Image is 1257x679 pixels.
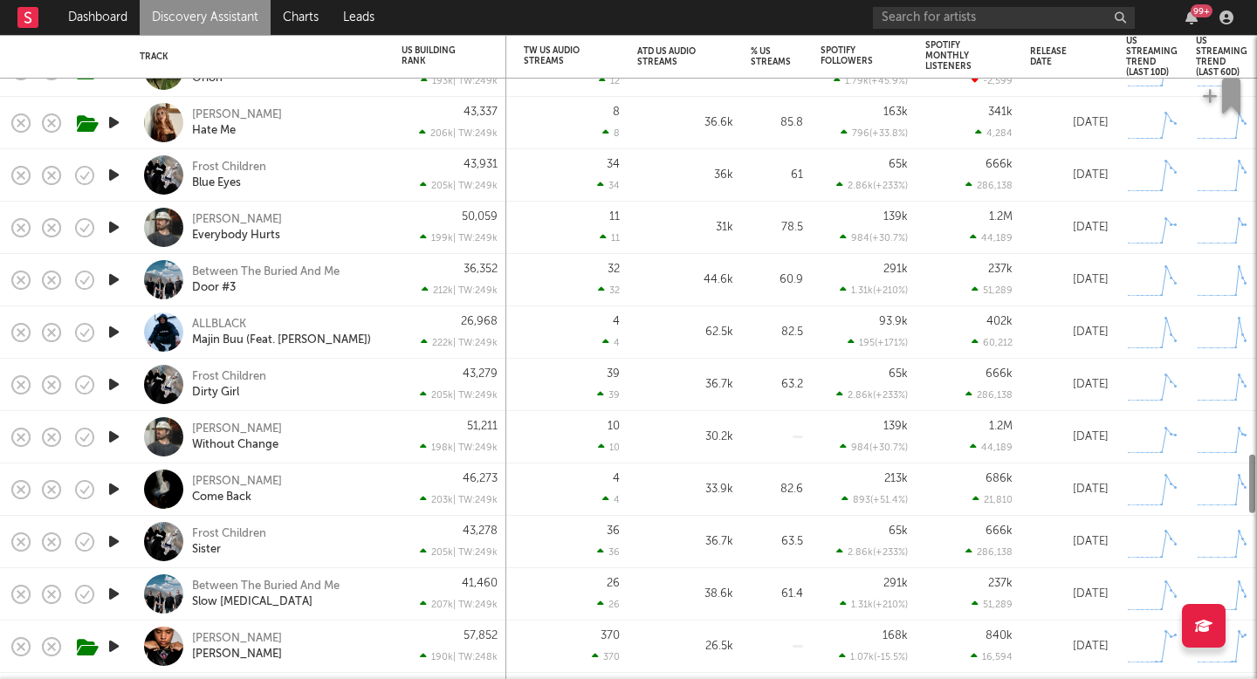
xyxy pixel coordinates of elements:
[637,217,733,238] div: 31k
[192,333,371,348] a: Majin Buu (Feat. [PERSON_NAME])
[402,232,498,243] div: 199k | TW: 249k
[751,165,803,186] div: 61
[1196,36,1247,78] div: US Streaming Trend (last 60d)
[988,106,1013,118] div: 341k
[607,368,620,380] div: 39
[601,630,620,641] div: 370
[192,490,251,505] div: Come Back
[192,264,340,280] div: Between The Buried And Me
[751,479,803,500] div: 82.6
[637,427,733,448] div: 30.2k
[402,285,498,296] div: 212k | TW: 249k
[599,75,620,86] div: 12
[839,651,908,662] div: 1.07k ( -15.5 % )
[192,474,282,490] a: [PERSON_NAME]
[607,525,620,537] div: 36
[192,317,246,333] div: ALLBLACK
[988,578,1013,589] div: 237k
[598,442,620,453] div: 10
[970,442,1013,453] div: 44,189
[821,45,882,66] div: Spotify Followers
[884,473,908,484] div: 213k
[402,651,498,662] div: 190k | TW: 248k
[192,160,266,175] div: Frost Children
[192,212,282,228] a: [PERSON_NAME]
[751,322,803,343] div: 82.5
[192,631,282,647] a: [PERSON_NAME]
[840,285,908,296] div: 1.31k ( +210 % )
[841,127,908,139] div: 796 ( +33.8 % )
[402,45,471,66] div: US Building Rank
[192,542,221,558] div: Sister
[840,599,908,610] div: 1.31k ( +210 % )
[402,337,498,348] div: 222k | TW: 249k
[607,159,620,170] div: 34
[972,494,1013,505] div: 21,810
[883,578,908,589] div: 291k
[965,180,1013,191] div: 286,138
[989,211,1013,223] div: 1.2M
[600,232,620,243] div: 11
[1030,113,1109,134] div: [DATE]
[608,264,620,275] div: 32
[192,369,266,385] a: Frost Children
[402,546,498,558] div: 205k | TW: 249k
[524,45,594,66] div: TW US Audio Streams
[1030,46,1082,67] div: Release Date
[402,180,498,191] div: 205k | TW: 249k
[986,159,1013,170] div: 666k
[613,316,620,327] div: 4
[1185,10,1198,24] button: 99+
[192,107,282,123] a: [PERSON_NAME]
[608,421,620,432] div: 10
[751,46,791,67] div: % US Streams
[192,385,239,401] div: Dirty Girl
[402,599,498,610] div: 207k | TW: 249k
[883,264,908,275] div: 291k
[988,264,1013,275] div: 237k
[1030,270,1109,291] div: [DATE]
[1126,36,1178,78] div: US Streaming Trend (last 10d)
[883,211,908,223] div: 139k
[192,280,236,296] a: Door #3
[402,494,498,505] div: 203k | TW: 249k
[192,175,241,191] div: Blue Eyes
[972,75,1013,86] div: -2,599
[751,270,803,291] div: 60.9
[637,479,733,500] div: 33.9k
[1191,4,1212,17] div: 99 +
[463,368,498,380] div: 43,279
[192,437,278,453] div: Without Change
[836,180,908,191] div: 2.86k ( +233 % )
[467,421,498,432] div: 51,211
[986,525,1013,537] div: 666k
[1030,322,1109,343] div: [DATE]
[402,127,498,139] div: 206k | TW: 249k
[751,374,803,395] div: 63.2
[1030,532,1109,552] div: [DATE]
[597,599,620,610] div: 26
[1030,165,1109,186] div: [DATE]
[463,473,498,484] div: 46,273
[592,651,620,662] div: 370
[751,113,803,134] div: 85.8
[1030,374,1109,395] div: [DATE]
[1030,217,1109,238] div: [DATE]
[975,127,1013,139] div: 4,284
[192,422,282,437] a: [PERSON_NAME]
[597,180,620,191] div: 34
[192,228,280,243] div: Everybody Hurts
[192,123,236,139] a: Hate Me
[192,526,266,542] a: Frost Children
[836,389,908,401] div: 2.86k ( +233 % )
[402,442,498,453] div: 198k | TW: 249k
[192,594,313,610] a: Slow [MEDICAL_DATA]
[751,532,803,552] div: 63.5
[986,473,1013,484] div: 686k
[637,113,733,134] div: 36.6k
